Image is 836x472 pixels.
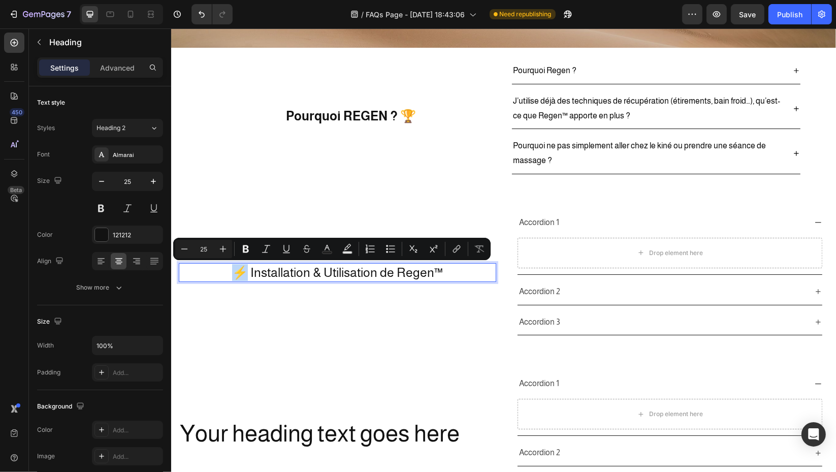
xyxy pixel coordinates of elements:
[113,426,160,435] div: Add...
[341,64,613,97] div: Rich Text Editor. Editing area: main
[191,4,233,24] div: Undo/Redo
[77,282,124,293] div: Show more
[37,341,54,350] div: Width
[49,36,159,48] p: Heading
[113,231,160,240] div: 121212
[739,10,756,19] span: Save
[8,186,24,194] div: Beta
[801,422,826,447] div: Open Intercom Messenger
[10,108,24,116] div: 450
[37,368,60,377] div: Padding
[37,98,65,107] div: Text style
[366,9,465,20] span: FAQs Page - [DATE] 18:43:06
[37,230,53,239] div: Color
[173,238,491,260] div: Editor contextual toolbar
[362,9,364,20] span: /
[346,347,390,364] div: Accordion 1
[37,425,53,434] div: Color
[346,255,391,272] div: Accordion 2
[113,452,160,461] div: Add...
[478,221,532,229] div: Drop element here
[37,400,86,414] div: Background
[500,10,552,19] span: Need republishing
[113,150,160,160] div: Almarai
[113,368,160,377] div: Add...
[171,28,836,472] iframe: Design area
[342,35,406,50] p: Pourquoi Regen ?
[92,336,163,355] input: Auto
[37,150,50,159] div: Font
[346,416,391,433] div: Accordion 2
[8,389,325,422] h2: Your heading text goes here
[731,4,764,24] button: Save
[100,62,135,73] p: Advanced
[342,110,612,140] p: Pourquoi ne pas simplement aller chez le kiné ou prendre une séance de massage ?
[92,119,163,137] button: Heading 2
[37,255,66,268] div: Align
[37,174,64,188] div: Size
[768,4,811,24] button: Publish
[346,185,390,203] div: Accordion 1
[478,382,532,390] div: Drop element here
[341,109,613,141] div: Rich Text Editor. Editing area: main
[37,452,55,461] div: Image
[8,235,325,254] h2: Rich Text Editor. Editing area: main
[50,62,79,73] p: Settings
[341,34,407,51] div: Rich Text Editor. Editing area: main
[37,315,64,329] div: Size
[9,236,324,253] p: ⚡ Installation & Utilisation de Regen™
[342,66,612,95] p: J’utilise déjà des techniques de récupération (étirements, bain froid…), qu’est-ce que Regen™ app...
[97,123,125,133] span: Heading 2
[37,278,163,297] button: Show more
[777,9,802,20] div: Publish
[346,285,391,303] div: Accordion 3
[4,4,76,24] button: 7
[37,123,55,133] div: Styles
[67,8,71,20] p: 7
